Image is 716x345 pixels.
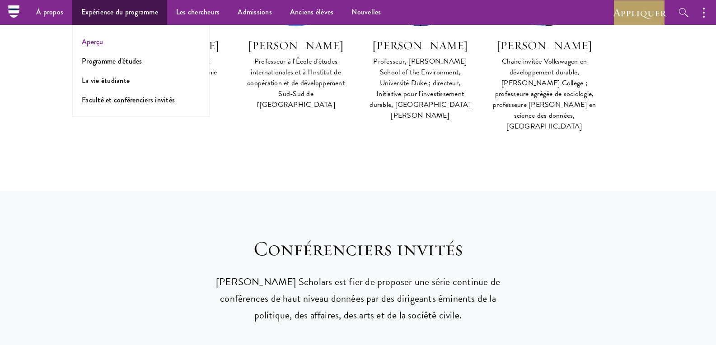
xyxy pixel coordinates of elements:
[372,38,468,52] font: [PERSON_NAME]
[82,56,142,66] a: Programme d'études
[238,7,272,17] font: Admissions
[216,274,500,322] font: [PERSON_NAME] Scholars est fier de proposer une série continue de conférences de haut niveau donn...
[176,7,220,17] font: Les chercheurs
[370,56,471,121] font: Professeur, [PERSON_NAME] School of the Environment, Université Duke ; directeur, Initiative pour...
[82,95,175,105] a: Faculté et conférenciers invités
[82,37,103,47] a: Aperçu
[290,7,334,17] font: Anciens élèves
[496,38,592,52] font: [PERSON_NAME]
[253,236,463,261] font: Conférenciers invités
[247,56,345,110] font: Professeur à l'École d'études internationales et à l'Institut de coopération et de développement ...
[82,75,130,86] a: La vie étudiante
[493,56,596,132] font: Chaire invitée Volkswagen en développement durable, [PERSON_NAME] College ; professeure agrégée d...
[248,38,344,52] font: [PERSON_NAME]
[81,7,158,17] font: Expérience du programme
[613,5,666,19] font: Appliquer
[36,7,63,17] font: À propos
[351,7,381,17] font: Nouvelles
